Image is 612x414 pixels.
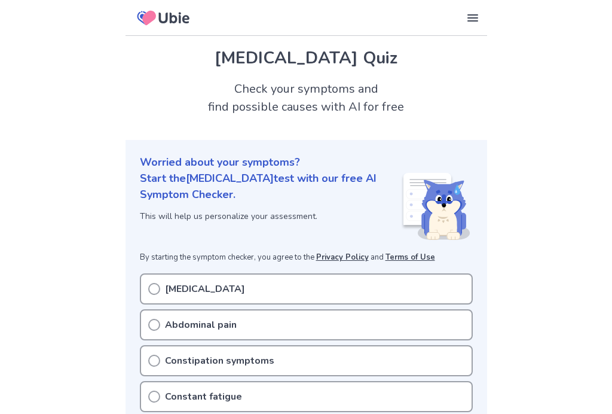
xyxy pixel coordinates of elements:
[140,154,473,171] p: Worried about your symptoms?
[165,389,242,404] p: Constant fatigue
[165,354,274,368] p: Constipation symptoms
[385,252,435,263] a: Terms of Use
[316,252,369,263] a: Privacy Policy
[126,80,487,116] h2: Check your symptoms and find possible causes with AI for free
[401,173,470,240] img: Shiba
[165,282,245,296] p: [MEDICAL_DATA]
[140,171,401,203] p: Start the [MEDICAL_DATA] test with our free AI Symptom Checker.
[140,210,401,223] p: This will help us personalize your assessment.
[140,252,473,264] p: By starting the symptom checker, you agree to the and
[165,318,237,332] p: Abdominal pain
[140,45,473,71] h1: [MEDICAL_DATA] Quiz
